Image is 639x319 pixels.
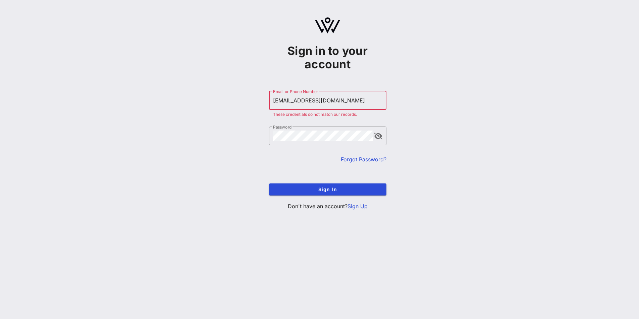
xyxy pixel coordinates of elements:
[269,202,386,210] p: Don't have an account?
[374,133,382,140] button: append icon
[269,44,386,71] h1: Sign in to your account
[273,89,318,94] label: Email or Phone Number
[269,183,386,195] button: Sign In
[341,156,386,163] a: Forgot Password?
[274,186,381,192] span: Sign In
[273,112,382,116] div: These credentials do not match our records.
[348,203,368,210] a: Sign Up
[315,17,340,33] img: logo.svg
[273,125,292,130] label: Password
